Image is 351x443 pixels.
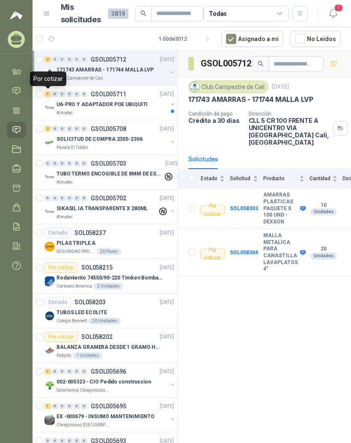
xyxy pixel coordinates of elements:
[57,135,143,143] p: SOLICITUD DE COMPRA 2305-2306
[160,264,174,272] p: [DATE]
[108,9,128,19] span: 3819
[160,90,174,98] p: [DATE]
[91,161,126,166] p: GSOL005703
[57,239,95,247] p: PILAS TRIPLE A
[73,352,102,359] div: 1 Unidades
[45,103,55,113] img: Company Logo
[74,91,80,97] div: 0
[74,195,80,201] div: 0
[91,126,126,132] p: GSOL005708
[45,369,51,375] div: 1
[52,126,58,132] div: 0
[61,1,101,26] h1: Mis solicitudes
[230,250,258,256] b: SOL058304
[59,126,65,132] div: 0
[160,333,174,341] p: [DATE]
[57,283,92,290] p: Cartones America
[140,10,146,16] span: search
[160,229,174,237] p: [DATE]
[249,117,330,146] p: CLL 5 CR 100 FRENTE A UNICENTRO VIA [GEOGRAPHIC_DATA] Cali , [GEOGRAPHIC_DATA]
[45,366,176,394] a: 1 0 0 0 0 0 GSOL005696[DATE] Company Logo002-005323 - CIO Pedido construccionSalamanca Oleaginosa...
[59,369,65,375] div: 0
[45,54,176,82] a: 2 0 0 0 0 0 GSOL005712[DATE] Company Logo171743 AMARRAS - 171744 MALLA LVPClub Campestre de Cali
[57,110,73,116] p: Almatec
[81,369,87,375] div: 0
[91,56,126,62] p: GSOL005712
[45,297,71,307] div: Cerrado
[59,56,65,62] div: 0
[57,75,103,82] p: Club Campestre de Cali
[45,124,176,151] a: 2 0 0 0 0 0 GSOL005708[DATE] Company LogoSOLICITUD DE COMPRA 2305-2306Panela El Trébol
[188,80,268,93] div: Club Campestre de Cali
[66,369,73,375] div: 0
[10,10,23,21] img: Logo peakr
[91,403,126,409] p: GSOL005695
[30,71,66,86] div: Por cotizar
[81,403,87,409] div: 0
[45,195,51,201] div: 0
[81,126,87,132] div: 0
[81,334,113,340] p: SOL058202
[263,232,298,273] b: MALLA METALICA PARA CANASTILLA LAVAPLATOS 4"
[66,161,73,166] div: 0
[52,195,58,201] div: 0
[45,89,176,116] a: 1 0 0 0 0 0 GSOL005711[DATE] Company LogoU6-PRO Y ADAPTADOR POE UBIQUITIAlmatec
[45,161,51,166] div: 0
[230,205,258,211] a: SOL058303
[160,56,174,64] p: [DATE]
[263,192,298,225] b: AMARRAS PLASTICAS PAQUETE X 100 UND - DEXSON
[258,61,264,67] span: search
[160,194,174,202] p: [DATE]
[209,9,227,18] div: Todas
[57,309,107,317] p: TUBOS LED ECOLITE
[200,175,218,181] span: Estado
[159,32,214,46] div: 1 - 50 de 3012
[81,161,87,166] div: 0
[45,158,181,186] a: 0 0 0 0 0 0 GSOL005703[DATE] Company LogoTUBO TERMO ENCOGIBLE DE 8MM DE ESPESOR X 5CMSAlmatec
[97,248,121,255] div: 20 Pares
[74,56,80,62] div: 0
[45,403,51,409] div: 1
[45,91,51,97] div: 1
[45,172,55,182] img: Company Logo
[160,402,174,410] p: [DATE]
[325,6,341,21] button: 1
[57,422,110,428] p: Oleaginosas [GEOGRAPHIC_DATA]
[57,214,73,220] p: Almatec
[66,403,73,409] div: 0
[66,195,73,201] div: 0
[200,249,225,259] div: Por cotizar
[66,126,73,132] div: 0
[91,369,126,375] p: GSOL005696
[91,195,126,201] p: GSOL005702
[160,368,174,376] p: [DATE]
[45,311,55,321] img: Company Logo
[59,161,65,166] div: 0
[188,117,242,124] p: Crédito a 30 días
[81,91,87,97] div: 0
[310,208,337,215] div: Unidades
[45,193,176,220] a: 0 0 0 0 0 0 GSOL005702[DATE] Company LogoSIKASIL IA TRANSPARENTE X 280MLAlmatec
[33,259,178,294] a: Por cotizarSOL058215[DATE] Company LogoRodamiento 74550/90-220 Timken BombaVG40Cartones America2 ...
[309,175,330,181] span: Cantidad
[201,57,253,70] h3: GSOL005712
[200,205,225,215] div: Por cotizar
[188,111,242,117] p: Condición de pago
[74,230,106,236] p: SOL058237
[66,56,73,62] div: 0
[190,82,199,92] img: Company Logo
[74,403,80,409] div: 0
[188,155,218,164] div: Solicitudes
[57,205,148,213] p: SIKASIL IA TRANSPARENTE X 280ML
[33,328,178,363] a: Por cotizarSOL058202[DATE] Company LogoBALANZA GRAMERA DESDE 1 GRAMO HASTA 5 GRAMOSPatojito1 Unid...
[94,283,123,290] div: 2 Unidades
[45,68,55,78] img: Company Logo
[249,111,330,117] p: Dirección
[230,169,263,188] th: Solicitud
[290,31,341,47] button: No Leídos
[334,4,343,12] span: 1
[263,175,297,181] span: Producto
[45,137,55,148] img: Company Logo
[52,161,58,166] div: 0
